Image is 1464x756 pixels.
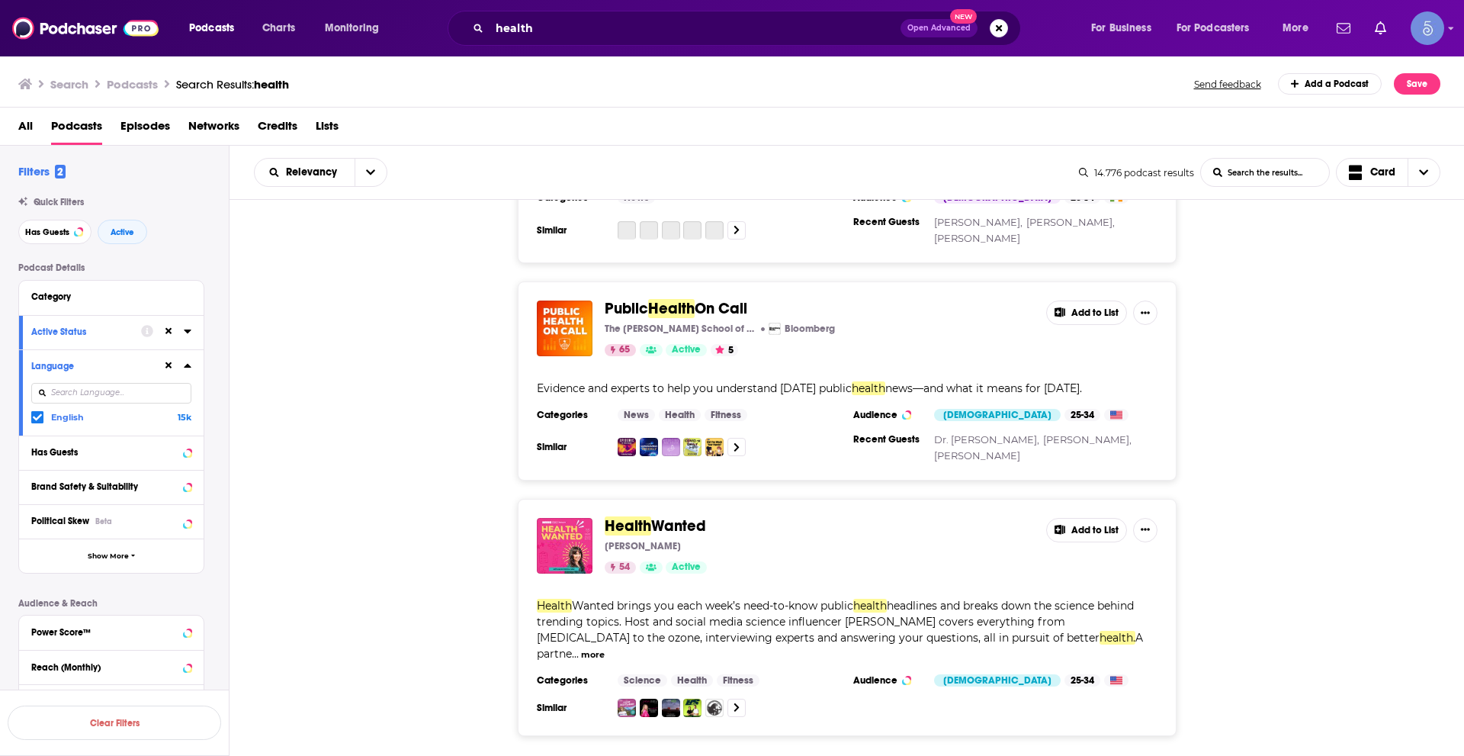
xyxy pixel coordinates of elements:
[55,165,66,179] span: 2
[31,383,191,404] input: Search Language...
[18,598,204,609] p: Audience & Reach
[51,114,102,145] a: Podcasts
[934,216,1023,228] a: [PERSON_NAME],
[618,438,636,456] a: EPIDEMIC with Dr. Celine Gounder
[1079,167,1194,179] div: 14.776 podcast results
[705,699,724,717] img: CrocKast Podcast
[581,648,605,661] button: more
[31,516,89,526] span: Political Skew
[695,299,747,318] span: On Call
[252,16,304,40] a: Charts
[705,409,747,421] a: Fitness
[618,221,636,277] a: The Tore Says Show
[885,381,1082,395] span: news—and what it means for [DATE].
[683,699,701,717] img: A LOAD OF BS ON SPORT
[537,674,605,687] h3: Categories
[537,301,592,356] a: Public Health On Call
[258,114,297,145] a: Credits
[120,114,170,145] a: Episodes
[619,343,630,358] span: 65
[1411,11,1444,45] span: Logged in as Spiral5-G1
[262,18,295,39] span: Charts
[25,228,69,236] span: Has Guests
[671,674,713,687] a: Health
[31,291,181,302] div: Category
[662,699,680,717] img: Kielder Observatory Podcast
[648,299,695,318] span: Health
[1336,158,1441,187] h2: Choose View
[12,14,159,43] img: Podchaser - Follow, Share and Rate Podcasts
[286,167,342,178] span: Relevancy
[178,412,191,423] span: 15k
[18,114,33,145] span: All
[683,438,701,456] a: COVID-19 Daily
[662,221,680,277] a: The Stew Peters Show
[618,699,636,717] img: Love Scotland: Stories of Scotland's History and Nature
[31,662,178,673] div: Reach (Monthly)
[934,409,1061,421] div: [DEMOGRAPHIC_DATA]
[605,516,651,536] span: Health
[769,323,835,335] a: BloombergBloomberg
[901,19,978,37] button: Open AdvancedNew
[111,228,134,236] span: Active
[1046,301,1127,325] button: Add to List
[537,599,572,613] span: Health
[853,433,922,446] h3: Recent Guests
[662,438,680,456] img: Medicine: The Truth with Dr. Robert Pearl and Jeremy Corr
[853,599,887,613] span: health
[1411,11,1444,45] button: Show profile menu
[31,442,191,462] button: Has Guests
[659,409,701,421] a: Health
[1411,11,1444,45] img: User Profile
[640,699,658,717] img: The Jen Marples Show for Midlife Women
[188,114,239,145] a: Networks
[705,438,724,456] img: Did You Wash Your Hands?
[88,552,129,561] span: Show More
[769,323,781,335] img: Bloomberg
[31,327,131,337] div: Active Status
[18,164,66,179] h2: Filters
[853,216,922,228] h3: Recent Guests
[1133,301,1157,325] button: Show More Button
[31,447,178,458] div: Has Guests
[31,627,178,638] div: Power Score™
[8,706,221,740] button: Clear Filters
[1046,518,1127,542] button: Add to List
[31,481,178,492] div: Brand Safety & Suitability
[18,262,204,273] p: Podcast Details
[672,343,701,358] span: Active
[1370,167,1395,178] span: Card
[95,516,112,526] div: Beta
[31,477,191,496] button: Brand Safety & Suitability
[1177,18,1250,39] span: For Podcasters
[605,299,648,318] span: Public
[537,631,1143,661] span: A partne
[934,674,1061,687] div: [DEMOGRAPHIC_DATA]
[934,449,1020,462] a: [PERSON_NAME]
[537,381,852,395] span: Evidence and experts to help you understand [DATE] public
[605,561,636,574] a: 54
[316,114,339,145] span: Lists
[107,77,158,92] h3: Podcasts
[934,232,1020,244] a: [PERSON_NAME]
[254,77,289,92] span: health
[537,599,1134,645] span: headlines and breaks down the science behind trending topics. Host and social media science influ...
[176,77,289,92] a: Search Results:health
[785,323,835,335] p: Bloomberg
[640,438,658,456] img: Coronavirus Weekly
[618,674,667,687] a: Science
[853,409,922,421] h3: Audience
[605,344,636,356] a: 65
[950,9,978,24] span: New
[605,518,706,535] a: HealthWanted
[852,381,885,395] span: health
[176,77,289,92] div: Search Results:
[853,674,922,687] h3: Audience
[666,344,707,356] a: Active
